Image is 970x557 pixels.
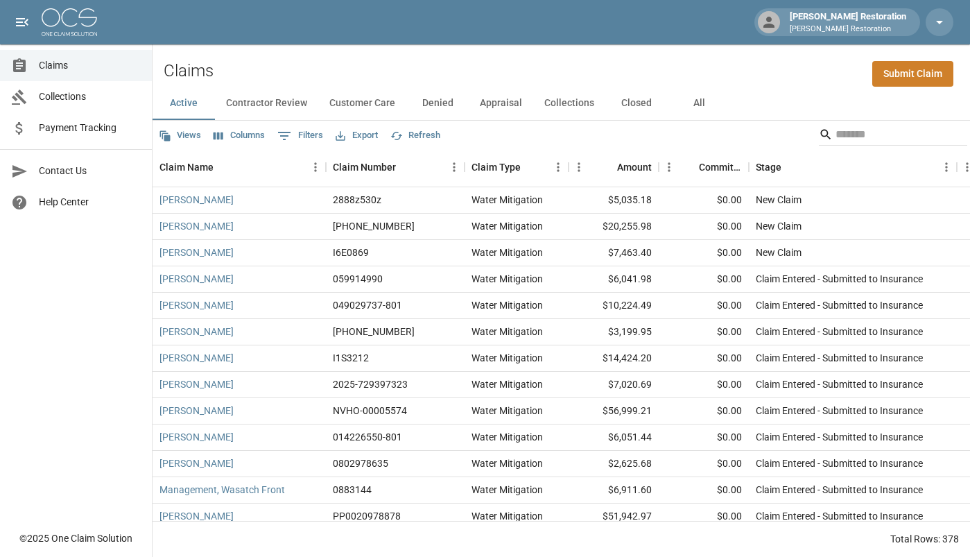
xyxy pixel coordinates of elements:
div: 014226550-801 [333,430,402,444]
div: $6,911.60 [569,477,659,504]
div: $10,224.49 [569,293,659,319]
div: New Claim [756,246,802,259]
span: Claims [39,58,141,73]
div: $7,020.69 [569,372,659,398]
div: New Claim [756,219,802,233]
button: Closed [605,87,668,120]
div: PP0020978878 [333,509,401,523]
div: Claim Entered - Submitted to Insurance [756,483,923,497]
div: $0.00 [659,345,749,372]
button: Sort [679,157,699,177]
a: [PERSON_NAME] [159,193,234,207]
div: Water Mitigation [471,219,543,233]
div: Claim Entered - Submitted to Insurance [756,325,923,339]
span: Help Center [39,195,141,209]
div: $7,463.40 [569,240,659,266]
div: I1S3212 [333,351,369,365]
a: [PERSON_NAME] [159,509,234,523]
div: Claim Entered - Submitted to Insurance [756,456,923,470]
div: Committed Amount [659,148,749,187]
a: [PERSON_NAME] [159,325,234,339]
h2: Claims [164,61,214,81]
div: Water Mitigation [471,272,543,286]
button: Collections [533,87,605,120]
div: NVHO-00005574 [333,404,407,418]
button: Active [153,87,215,120]
div: $0.00 [659,372,749,398]
button: Views [155,125,205,146]
div: Claim Entered - Submitted to Insurance [756,298,923,312]
a: [PERSON_NAME] [159,298,234,312]
div: $0.00 [659,425,749,451]
div: 049029737-801 [333,298,402,312]
div: Water Mitigation [471,430,543,444]
button: All [668,87,730,120]
div: $0.00 [659,266,749,293]
div: $0.00 [659,451,749,477]
button: Sort [781,157,801,177]
a: [PERSON_NAME] [159,246,234,259]
a: [PERSON_NAME] [159,219,234,233]
div: $56,999.21 [569,398,659,425]
div: Stage [756,148,781,187]
div: Claim Name [153,148,326,187]
a: Management, Wasatch Front [159,483,285,497]
div: $0.00 [659,504,749,530]
button: Select columns [210,125,268,146]
span: Contact Us [39,164,141,178]
div: Water Mitigation [471,404,543,418]
span: Collections [39,89,141,104]
a: Submit Claim [872,61,953,87]
a: [PERSON_NAME] [159,272,234,286]
div: 059914990 [333,272,383,286]
div: Search [819,123,967,148]
button: Sort [396,157,415,177]
div: Claim Type [471,148,521,187]
div: $5,035.18 [569,187,659,214]
div: Claim Entered - Submitted to Insurance [756,404,923,418]
div: New Claim [756,193,802,207]
button: Customer Care [318,87,406,120]
div: $14,424.20 [569,345,659,372]
a: [PERSON_NAME] [159,456,234,470]
p: [PERSON_NAME] Restoration [790,24,906,35]
button: Sort [521,157,540,177]
button: Appraisal [469,87,533,120]
div: [PERSON_NAME] Restoration [784,10,912,35]
div: Claim Type [465,148,569,187]
a: [PERSON_NAME] [159,430,234,444]
div: Water Mitigation [471,509,543,523]
button: Menu [659,157,679,178]
div: $0.00 [659,214,749,240]
button: Contractor Review [215,87,318,120]
div: Water Mitigation [471,377,543,391]
div: $3,199.95 [569,319,659,345]
div: $0.00 [659,240,749,266]
div: $0.00 [659,293,749,319]
div: 0883144 [333,483,372,497]
div: Claim Entered - Submitted to Insurance [756,509,923,523]
button: Refresh [387,125,444,146]
div: $6,051.44 [569,425,659,451]
div: Claim Number [333,148,396,187]
div: Water Mitigation [471,351,543,365]
button: Sort [214,157,233,177]
div: Stage [749,148,957,187]
div: Claim Entered - Submitted to Insurance [756,272,923,286]
div: $20,255.98 [569,214,659,240]
div: Claim Entered - Submitted to Insurance [756,351,923,365]
div: Water Mitigation [471,246,543,259]
div: Claim Entered - Submitted to Insurance [756,377,923,391]
div: Amount [569,148,659,187]
div: $51,942.97 [569,504,659,530]
div: Total Rows: 378 [890,532,959,546]
div: Water Mitigation [471,456,543,470]
button: open drawer [8,8,36,36]
span: Payment Tracking [39,121,141,135]
div: 01-009-151490 [333,325,415,339]
div: Water Mitigation [471,298,543,312]
div: I6E0869 [333,246,369,259]
div: Claim Entered - Submitted to Insurance [756,430,923,444]
button: Menu [569,157,589,178]
div: $0.00 [659,187,749,214]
